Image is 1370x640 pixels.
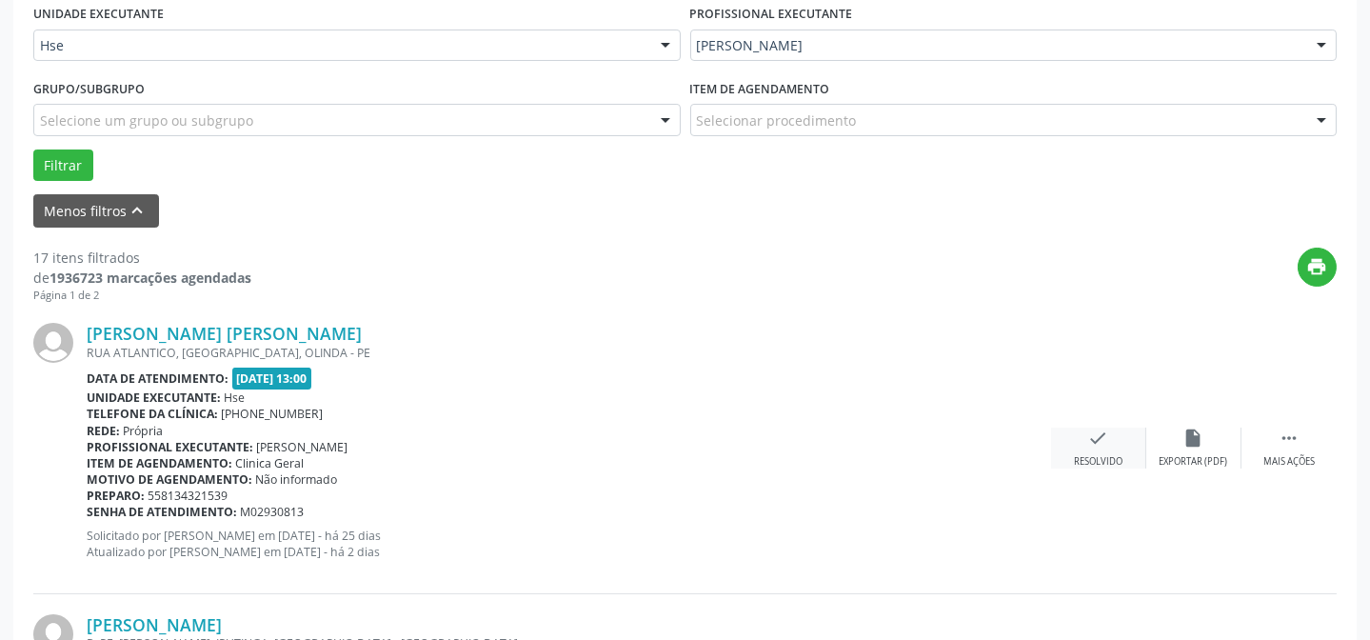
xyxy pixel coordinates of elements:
[50,269,251,287] strong: 1936723 marcações agendadas
[87,614,222,635] a: [PERSON_NAME]
[1298,248,1337,287] button: print
[241,504,305,520] span: M02930813
[1088,428,1109,449] i: check
[225,390,246,406] span: Hse
[33,268,251,288] div: de
[33,323,73,363] img: img
[33,74,145,104] label: Grupo/Subgrupo
[87,345,1051,361] div: RUA ATLANTICO, [GEOGRAPHIC_DATA], OLINDA - PE
[697,110,857,130] span: Selecionar procedimento
[257,439,348,455] span: [PERSON_NAME]
[87,423,120,439] b: Rede:
[1183,428,1204,449] i: insert_drive_file
[87,390,221,406] b: Unidade executante:
[128,200,149,221] i: keyboard_arrow_up
[1263,455,1315,469] div: Mais ações
[124,423,164,439] span: Própria
[87,406,218,422] b: Telefone da clínica:
[1074,455,1122,469] div: Resolvido
[1279,428,1300,449] i: 
[40,36,642,55] span: Hse
[87,504,237,520] b: Senha de atendimento:
[236,455,305,471] span: Clinica Geral
[87,455,232,471] b: Item de agendamento:
[33,288,251,304] div: Página 1 de 2
[1160,455,1228,469] div: Exportar (PDF)
[222,406,324,422] span: [PHONE_NUMBER]
[87,439,253,455] b: Profissional executante:
[33,194,159,228] button: Menos filtroskeyboard_arrow_up
[33,248,251,268] div: 17 itens filtrados
[256,471,338,488] span: Não informado
[87,488,145,504] b: Preparo:
[1307,256,1328,277] i: print
[40,110,253,130] span: Selecione um grupo ou subgrupo
[697,36,1299,55] span: [PERSON_NAME]
[87,370,228,387] b: Data de atendimento:
[87,471,252,488] b: Motivo de agendamento:
[87,528,1051,560] p: Solicitado por [PERSON_NAME] em [DATE] - há 25 dias Atualizado por [PERSON_NAME] em [DATE] - há 2...
[33,150,93,182] button: Filtrar
[87,323,362,344] a: [PERSON_NAME] [PERSON_NAME]
[232,368,312,390] span: [DATE] 13:00
[690,74,830,104] label: Item de agendamento
[149,488,228,504] span: 558134321539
